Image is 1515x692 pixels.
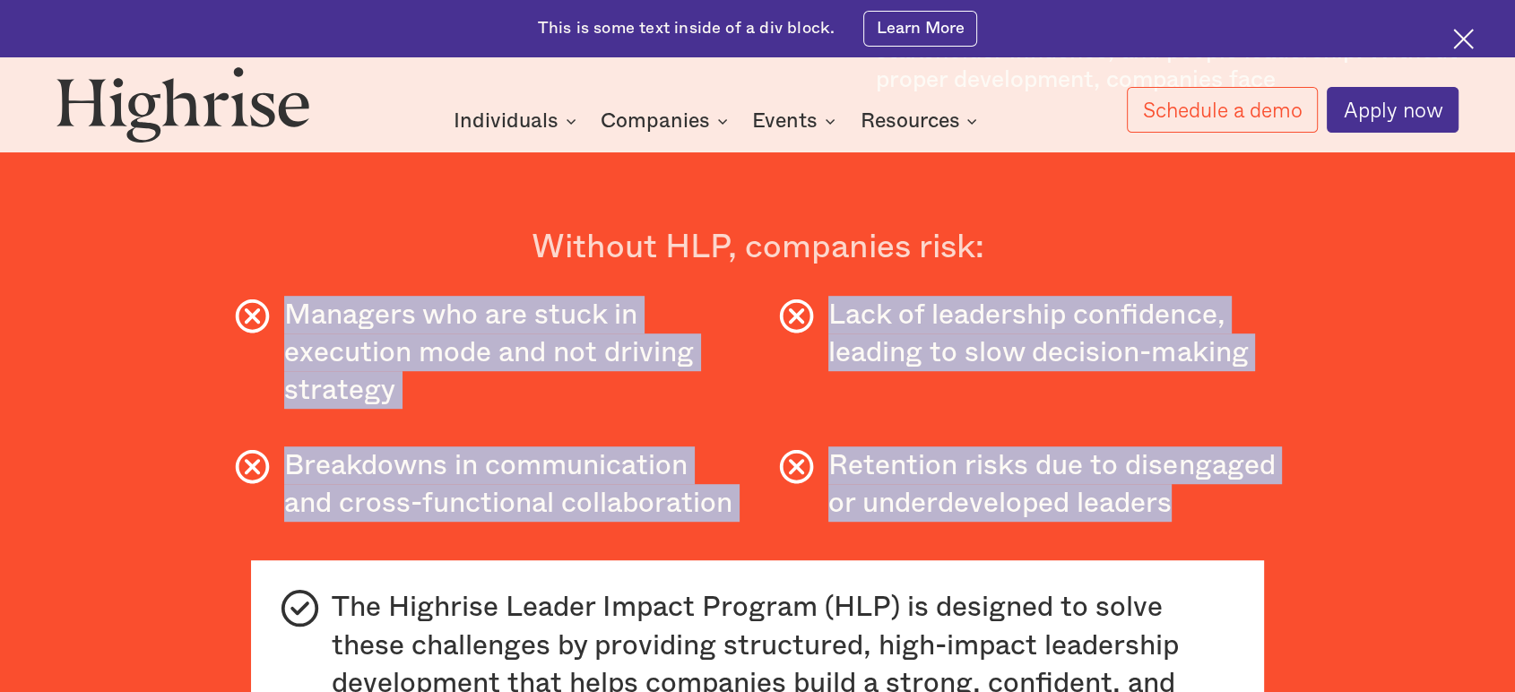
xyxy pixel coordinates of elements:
[1327,87,1458,134] a: Apply now
[454,110,582,132] div: Individuals
[860,110,959,132] div: Resources
[828,446,1283,522] div: Retention risks due to disengaged or underdeveloped leaders
[601,110,710,132] div: Companies
[56,66,310,143] img: Highrise logo
[532,228,984,267] div: Without HLP, companies risk:
[284,296,739,409] div: Managers who are stuck in execution mode and not driving strategy
[284,446,739,522] div: Breakdowns in communication and cross-functional collaboration
[752,110,841,132] div: Events
[752,110,818,132] div: Events
[863,11,977,47] a: Learn More
[1453,29,1474,49] img: Cross icon
[601,110,733,132] div: Companies
[454,110,558,132] div: Individuals
[538,17,835,39] div: This is some text inside of a div block.
[828,296,1283,371] div: Lack of leadership confidence, leading to slow decision-making
[1127,87,1318,133] a: Schedule a demo
[860,110,983,132] div: Resources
